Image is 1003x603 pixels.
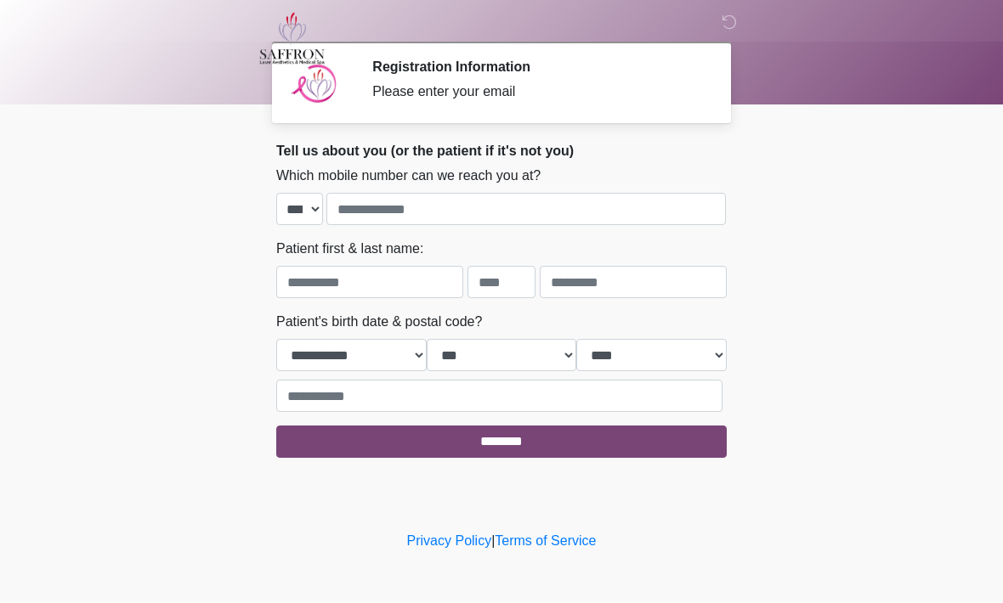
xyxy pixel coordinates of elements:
label: Patient's birth date & postal code? [276,313,482,333]
label: Which mobile number can we reach you at? [276,166,541,187]
img: Agent Avatar [289,59,340,110]
a: Privacy Policy [407,534,492,549]
h2: Tell us about you (or the patient if it's not you) [276,144,727,160]
img: Saffron Laser Aesthetics and Medical Spa Logo [259,13,326,65]
div: Please enter your email [372,82,701,103]
a: Terms of Service [495,534,596,549]
a: | [491,534,495,549]
label: Patient first & last name: [276,240,423,260]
